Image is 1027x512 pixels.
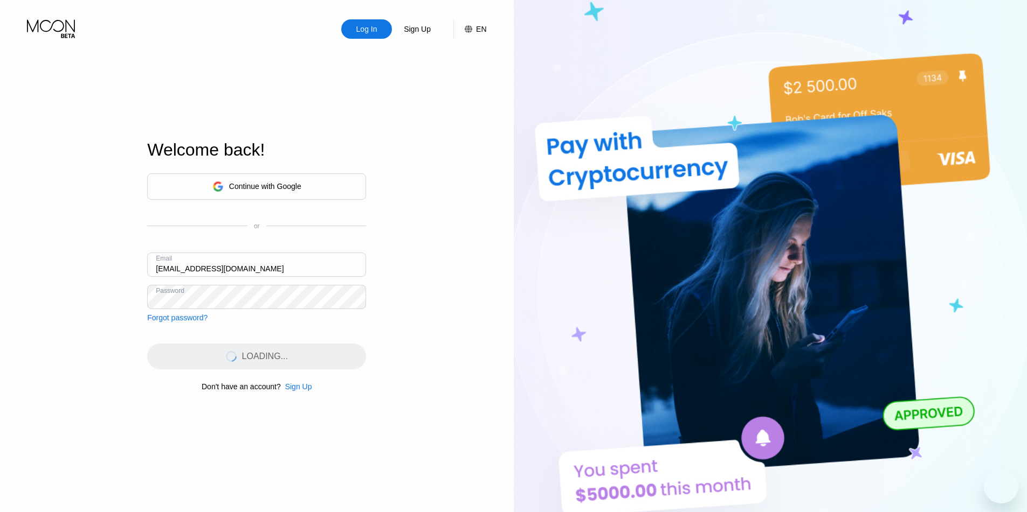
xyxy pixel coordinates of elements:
[147,313,208,322] div: Forgot password?
[156,287,184,294] div: Password
[202,382,281,391] div: Don't have an account?
[254,222,260,230] div: or
[341,19,392,39] div: Log In
[355,24,378,34] div: Log In
[403,24,432,34] div: Sign Up
[476,25,486,33] div: EN
[147,140,366,160] div: Welcome back!
[281,382,312,391] div: Sign Up
[392,19,443,39] div: Sign Up
[229,182,301,191] div: Continue with Google
[453,19,486,39] div: EN
[285,382,312,391] div: Sign Up
[156,255,172,262] div: Email
[984,469,1018,503] iframe: Button to launch messaging window
[147,173,366,200] div: Continue with Google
